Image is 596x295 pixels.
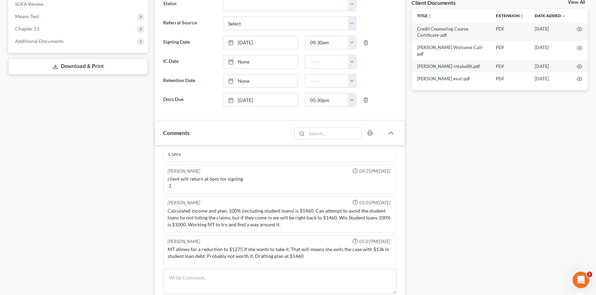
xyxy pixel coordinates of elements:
input: -- : -- [305,93,349,106]
span: SOFA Review [15,1,44,7]
input: Search... [307,128,361,139]
i: expand_more [562,14,566,18]
td: [DATE] [529,23,571,42]
span: Chapter 13 [15,26,39,32]
i: unfold_more [520,14,524,18]
span: 05:05PM[DATE] [359,200,391,206]
label: Referral Source [160,16,220,30]
div: [PERSON_NAME] [168,238,200,245]
td: [PERSON_NAME] Welcome Call-pdf [412,41,491,60]
a: Titleunfold_more [417,13,432,18]
a: Extensionunfold_more [496,13,524,18]
td: [PERSON_NAME] eval-pdf [412,72,491,85]
input: -- : -- [305,55,349,68]
span: 05:07PM[DATE] [359,238,391,245]
div: [PERSON_NAME] [168,168,200,174]
td: PDF [490,60,529,72]
td: [PERSON_NAME]-intakeBK.pdf [412,60,491,72]
a: Download & Print [8,58,148,75]
iframe: Intercom live chat [573,272,589,288]
input: -- : -- [305,36,349,49]
td: PDF [490,23,529,42]
span: 1 [587,272,592,277]
a: None [223,75,297,88]
div: Calculated income and plan. 100% (including student loans) is $1460. Can attempt to avoid the stu... [168,207,392,228]
span: Means Test [15,13,39,19]
div: client will return at 6pm for signing .1 [168,175,392,189]
td: [DATE] [529,60,571,72]
td: [DATE] [529,41,571,60]
a: Date Added expand_more [535,13,566,18]
div: [PERSON_NAME] [168,200,200,206]
td: PDF [490,72,529,85]
label: Retention Date [160,74,220,88]
label: Signing Date [160,36,220,49]
i: unfold_more [428,14,432,18]
input: -- : -- [305,75,349,88]
label: IC Date [160,55,220,69]
a: [DATE] [223,36,297,49]
td: Credit Counseling Course Certificate-pdf [412,23,491,42]
a: None [223,55,297,68]
td: [DATE] [529,72,571,85]
div: MT allows for a reduction to $1275 if she wants to take it. That will means she exits the case wi... [168,246,392,260]
a: [DATE] [223,93,297,106]
span: Comments [163,129,190,136]
td: PDF [490,41,529,60]
span: 04:35PM[DATE] [359,168,391,174]
label: Docs Due [160,93,220,107]
span: Additional Documents [15,38,64,44]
